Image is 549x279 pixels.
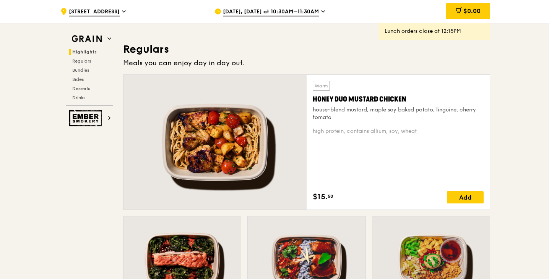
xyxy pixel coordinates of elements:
[72,95,85,100] span: Drinks
[72,49,97,55] span: Highlights
[463,7,481,15] span: $0.00
[72,58,91,64] span: Regulars
[223,8,319,16] span: [DATE], [DATE] at 10:30AM–11:30AM
[72,86,90,91] span: Desserts
[69,8,120,16] span: [STREET_ADDRESS]
[313,106,484,121] div: house-blend mustard, maple soy baked potato, linguine, cherry tomato
[313,127,484,135] div: high protein, contains allium, soy, wheat
[385,27,484,35] div: Lunch orders close at 12:15PM
[123,58,490,68] div: Meals you can enjoy day in day out.
[328,193,333,199] span: 50
[72,68,89,73] span: Bundles
[313,81,330,91] div: Warm
[72,77,84,82] span: Sides
[69,32,104,46] img: Grain web logo
[313,94,484,105] div: Honey Duo Mustard Chicken
[447,191,484,203] div: Add
[313,191,328,203] span: $15.
[69,110,104,126] img: Ember Smokery web logo
[123,42,490,56] h3: Regulars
